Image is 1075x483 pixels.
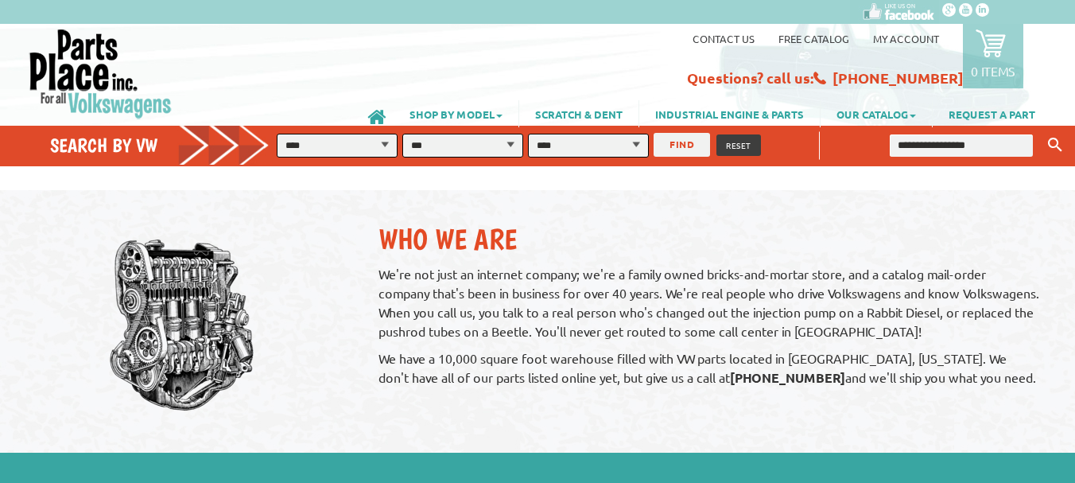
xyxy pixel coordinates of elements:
button: FIND [654,133,710,157]
a: INDUSTRIAL ENGINE & PARTS [639,100,820,127]
a: SCRATCH & DENT [519,100,638,127]
img: Parts Place Inc! [28,28,173,119]
button: RESET [716,134,761,156]
a: 0 items [963,24,1023,88]
h4: Search by VW [50,134,280,157]
h2: Who We Are [378,222,1039,256]
a: SHOP BY MODEL [394,100,518,127]
button: Keyword Search [1043,132,1067,158]
a: Free Catalog [778,32,849,45]
a: Contact us [693,32,755,45]
p: We're not just an internet company; we're a family owned bricks-and-mortar store, and a catalog m... [378,264,1039,341]
strong: [PHONE_NUMBER] [730,369,845,386]
span: RESET [726,139,751,151]
a: My Account [873,32,939,45]
a: OUR CATALOG [821,100,932,127]
p: We have a 10,000 square foot warehouse filled with VW parts located in [GEOGRAPHIC_DATA], [US_STA... [378,349,1039,388]
a: REQUEST A PART [933,100,1051,127]
p: 0 items [971,63,1015,79]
